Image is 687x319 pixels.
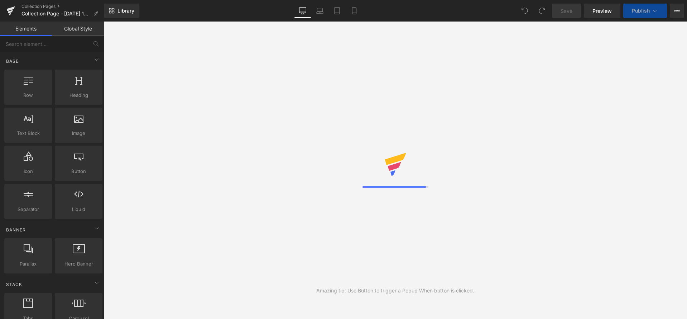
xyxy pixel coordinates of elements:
a: Desktop [294,4,311,18]
span: Save [561,7,572,15]
span: Banner [5,226,27,233]
span: Collection Page - [DATE] 18:11:52 [21,11,90,17]
a: Preview [584,4,620,18]
div: Amazing tip: Use Button to trigger a Popup When button is clicked. [316,287,474,295]
span: Separator [6,206,50,213]
a: Laptop [311,4,328,18]
span: Hero Banner [57,260,100,268]
span: Publish [632,8,650,14]
button: Publish [623,4,667,18]
span: Heading [57,92,100,99]
button: Redo [535,4,549,18]
a: Collection Pages [21,4,104,9]
a: Global Style [52,22,104,36]
span: Parallax [6,260,50,268]
span: Preview [592,7,612,15]
span: Library [117,8,134,14]
span: Button [57,168,100,175]
span: Icon [6,168,50,175]
a: Tablet [328,4,346,18]
button: More [670,4,684,18]
span: Base [5,58,19,65]
span: Image [57,130,100,137]
a: New Library [104,4,139,18]
span: Row [6,92,50,99]
span: Liquid [57,206,100,213]
span: Stack [5,281,23,288]
button: Undo [518,4,532,18]
a: Mobile [346,4,363,18]
span: Text Block [6,130,50,137]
